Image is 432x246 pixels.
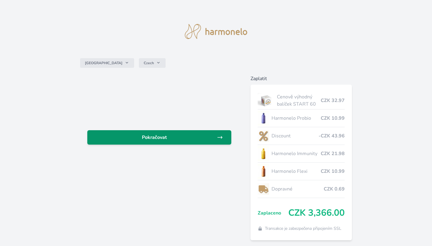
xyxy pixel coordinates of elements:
span: CZK 10.99 [321,168,345,175]
a: Pokračovat [87,130,231,145]
button: Czech [139,58,166,68]
img: start.jpg [258,93,275,108]
img: delivery-lo.png [258,181,269,196]
span: Zaplaceno [258,209,289,217]
span: CZK 32.97 [321,97,345,104]
img: discount-lo.png [258,128,269,143]
span: CZK 0.69 [324,185,345,193]
span: Discount [271,132,319,139]
span: Harmonelo Probio [271,115,321,122]
span: [GEOGRAPHIC_DATA] [85,61,122,65]
img: logo.svg [185,24,247,39]
img: CLEAN_FLEXI_se_stinem_x-hi_(1)-lo.jpg [258,164,269,179]
img: IMMUNITY_se_stinem_x-lo.jpg [258,146,269,161]
span: Harmonelo Flexi [271,168,321,175]
span: Czech [144,61,154,65]
span: -CZK 43.96 [319,132,345,139]
span: Pokračovat [92,134,217,141]
img: CLEAN_PROBIO_se_stinem_x-lo.jpg [258,111,269,126]
span: Harmonelo Immunity [271,150,321,157]
span: CZK 10.99 [321,115,345,122]
span: Cenově výhodný balíček START 60 [277,93,321,108]
span: Dopravné [271,185,324,193]
h6: Zaplatit [250,75,352,82]
span: Transakce je zabezpečena připojením SSL [265,226,341,232]
span: CZK 3,366.00 [288,208,345,218]
button: [GEOGRAPHIC_DATA] [80,58,134,68]
span: CZK 21.98 [321,150,345,157]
